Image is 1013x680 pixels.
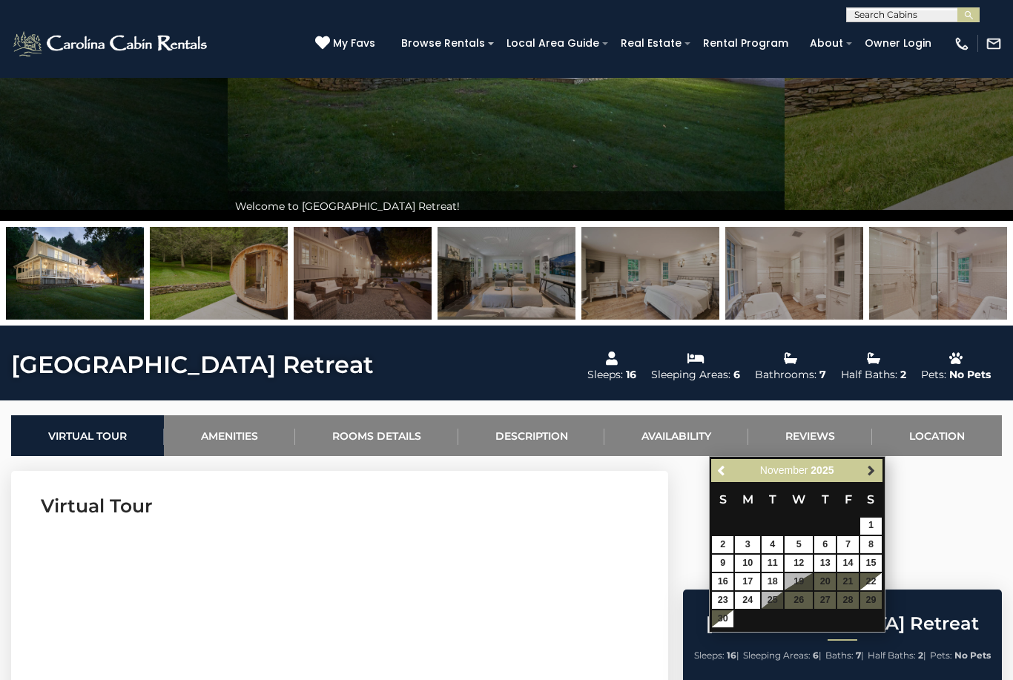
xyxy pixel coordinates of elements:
[862,461,881,480] a: Next
[727,650,736,661] strong: 16
[687,614,998,633] h2: [GEOGRAPHIC_DATA] Retreat
[930,650,952,661] span: Pets:
[918,650,923,661] strong: 2
[837,536,859,553] a: 7
[762,573,783,590] a: 18
[860,573,882,590] a: 22
[712,592,733,609] a: 23
[164,415,295,456] a: Amenities
[872,415,1002,456] a: Location
[458,415,605,456] a: Description
[785,536,813,553] a: 5
[814,536,836,553] a: 6
[294,227,432,320] img: 166977906
[785,555,813,572] a: 12
[813,650,819,661] strong: 6
[735,555,760,572] a: 10
[712,610,733,627] a: 30
[792,492,805,506] span: Wednesday
[581,227,719,320] img: 166977954
[719,492,727,506] span: Sunday
[712,555,733,572] a: 9
[725,227,863,320] img: 166977955
[150,227,288,320] img: 166977918
[748,415,872,456] a: Reviews
[694,646,739,665] li: |
[696,32,796,55] a: Rental Program
[333,36,375,51] span: My Favs
[814,555,836,572] a: 13
[735,536,760,553] a: 3
[41,493,639,519] h3: Virtual Tour
[742,492,753,506] span: Monday
[438,227,575,320] img: 167200948
[394,32,492,55] a: Browse Rentals
[860,518,882,535] a: 1
[295,415,458,456] a: Rooms Details
[712,573,733,590] a: 16
[860,555,882,572] a: 15
[315,36,379,52] a: My Favs
[735,573,760,590] a: 17
[825,650,854,661] span: Baths:
[822,492,829,506] span: Thursday
[954,36,970,52] img: phone-regular-white.png
[712,536,733,553] a: 2
[865,464,877,476] span: Next
[6,227,144,320] img: 166977895
[867,492,874,506] span: Saturday
[845,492,852,506] span: Friday
[613,32,689,55] a: Real Estate
[825,646,864,665] li: |
[868,646,926,665] li: |
[735,592,760,609] a: 24
[769,492,776,506] span: Tuesday
[760,464,808,476] span: November
[860,536,882,553] a: 8
[837,555,859,572] a: 14
[743,646,822,665] li: |
[869,227,1007,320] img: 166977956
[694,650,725,661] span: Sleeps:
[716,464,728,476] span: Previous
[743,650,811,661] span: Sleeping Areas:
[11,415,164,456] a: Virtual Tour
[954,650,991,661] strong: No Pets
[228,191,785,221] div: Welcome to [GEOGRAPHIC_DATA] Retreat!
[604,415,748,456] a: Availability
[857,32,939,55] a: Owner Login
[762,555,783,572] a: 11
[986,36,1002,52] img: mail-regular-white.png
[868,650,916,661] span: Half Baths:
[802,32,851,55] a: About
[811,464,834,476] span: 2025
[762,536,783,553] a: 4
[499,32,607,55] a: Local Area Guide
[856,650,861,661] strong: 7
[11,29,211,59] img: White-1-2.png
[713,461,731,480] a: Previous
